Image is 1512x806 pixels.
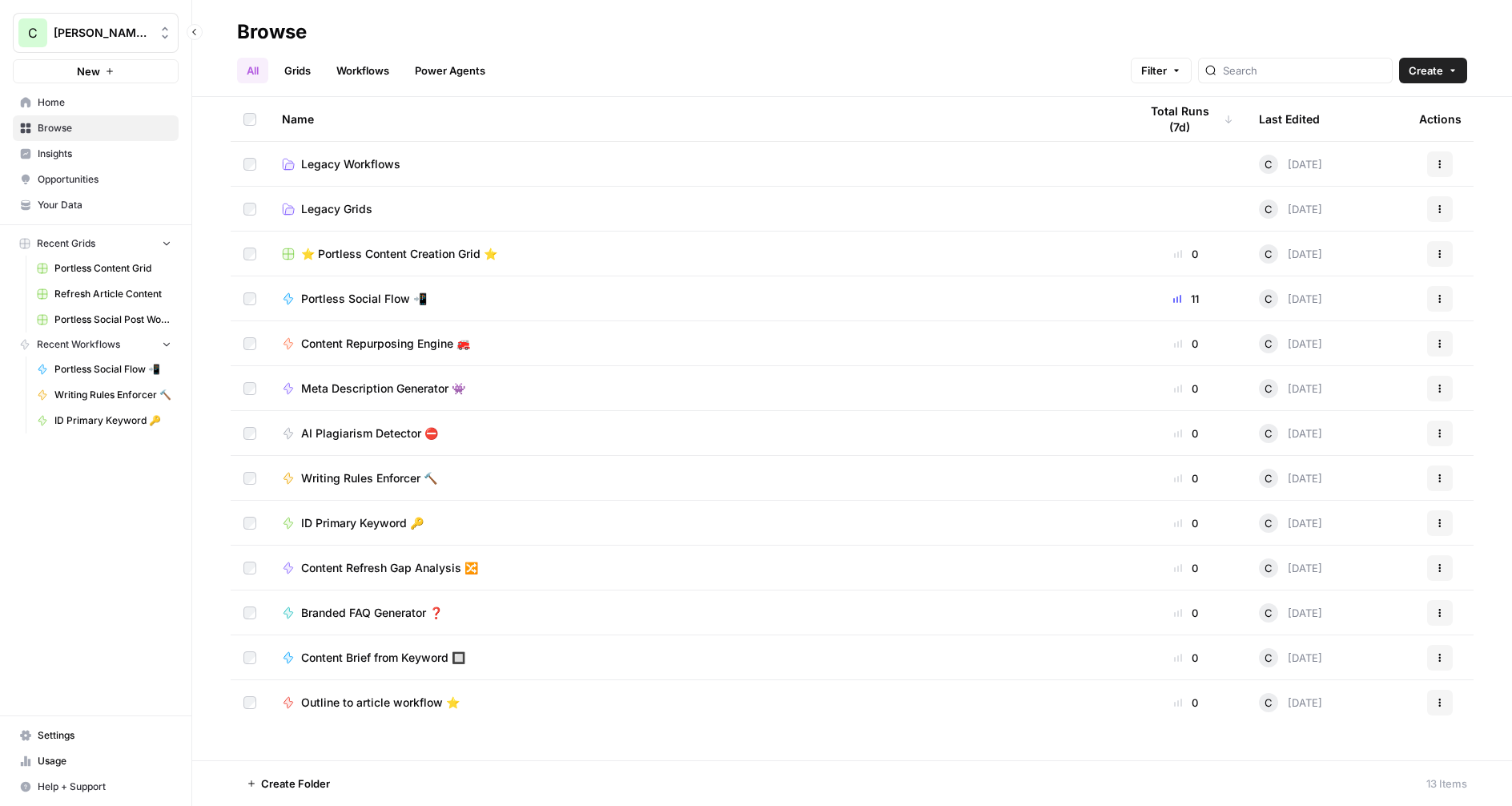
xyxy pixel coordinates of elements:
div: 0 [1139,695,1233,711]
span: Portless Content Grid [54,261,171,276]
span: Recent Grids [37,236,95,251]
span: Portless Social Flow 📲 [301,291,427,307]
a: ID Primary Keyword 🔑 [30,408,179,433]
div: [DATE] [1259,199,1322,219]
span: C [1265,515,1273,531]
div: 0 [1139,336,1233,352]
span: Create Folder [261,776,330,792]
a: Workflows [327,58,399,83]
span: C [1265,425,1273,441]
a: Browse [13,115,179,141]
span: Refresh Article Content [54,287,171,301]
div: 0 [1139,605,1233,621]
a: Home [13,90,179,115]
a: ⭐️ Portless Content Creation Grid ⭐️ [282,246,1113,262]
span: C [1265,560,1273,576]
span: C [1265,695,1273,711]
span: Filter [1141,62,1167,79]
span: Create [1409,62,1443,79]
div: [DATE] [1259,514,1322,533]
a: Content Brief from Keyword 🔲 [282,650,1113,666]
span: C [1265,201,1273,217]
div: [DATE] [1259,558,1322,578]
a: Content Refresh Gap Analysis 🔀 [282,560,1113,576]
a: Power Agents [405,58,495,83]
div: 11 [1139,291,1233,307]
span: C [1265,156,1273,172]
a: All [237,58,268,83]
span: [PERSON_NAME]'s Workspace [54,25,151,41]
div: [DATE] [1259,379,1322,398]
span: Content Brief from Keyword 🔲 [301,650,465,666]
a: Outline to article workflow ⭐️ [282,695,1113,711]
span: Usage [38,754,171,768]
div: 0 [1139,650,1233,666]
a: Writing Rules Enforcer 🔨 [30,382,179,408]
span: Legacy Grids [301,201,372,217]
span: Portless Social Post Workflow [54,312,171,327]
div: 0 [1139,246,1233,262]
a: Insights [13,141,179,167]
span: Insights [38,147,171,161]
div: Actions [1419,97,1462,141]
a: Portless Social Flow 📲 [30,357,179,382]
span: C [1265,470,1273,486]
span: Settings [38,728,171,743]
span: Portless Social Flow 📲 [54,362,171,377]
button: Filter [1131,58,1192,83]
div: [DATE] [1259,424,1322,443]
button: Help + Support [13,774,179,800]
button: Workspace: Chris's Workspace [13,13,179,53]
span: C [1265,246,1273,262]
a: Your Data [13,192,179,218]
a: Legacy Grids [282,201,1113,217]
span: Meta Description Generator 👾 [301,381,465,397]
button: Create Folder [237,771,340,796]
span: ID Primary Keyword 🔑 [54,413,171,428]
a: Meta Description Generator 👾 [282,381,1113,397]
span: Opportunities [38,172,171,187]
span: C [1265,336,1273,352]
span: New [77,63,100,79]
a: Portless Social Post Workflow [30,307,179,332]
span: Recent Workflows [37,337,120,352]
span: C [1265,381,1273,397]
div: 13 Items [1426,776,1467,792]
div: 0 [1139,425,1233,441]
span: Writing Rules Enforcer 🔨 [54,388,171,402]
a: Usage [13,748,179,774]
div: 0 [1139,560,1233,576]
span: Content Repurposing Engine 🚒 [301,336,470,352]
span: Writing Rules Enforcer 🔨 [301,470,437,486]
span: C [1265,650,1273,666]
div: Browse [237,19,307,45]
span: Outline to article workflow ⭐️ [301,695,460,711]
span: AI Plagiarism Detector ⛔️ [301,425,438,441]
div: [DATE] [1259,155,1322,174]
span: C [1265,291,1273,307]
span: Help + Support [38,780,171,794]
span: C [28,23,38,42]
span: Browse [38,121,171,135]
button: Create [1399,58,1467,83]
a: AI Plagiarism Detector ⛔️ [282,425,1113,441]
a: ID Primary Keyword 🔑 [282,515,1113,531]
div: [DATE] [1259,648,1322,667]
a: Opportunities [13,167,179,192]
span: Legacy Workflows [301,156,400,172]
a: Branded FAQ Generator ❓ [282,605,1113,621]
a: Content Repurposing Engine 🚒 [282,336,1113,352]
a: Portless Social Flow 📲 [282,291,1113,307]
div: 0 [1139,381,1233,397]
a: Refresh Article Content [30,281,179,307]
div: 0 [1139,515,1233,531]
span: Your Data [38,198,171,212]
button: New [13,59,179,83]
a: Settings [13,723,179,748]
span: Branded FAQ Generator ❓ [301,605,443,621]
a: Portless Content Grid [30,256,179,281]
span: C [1265,605,1273,621]
a: Grids [275,58,320,83]
span: ⭐️ Portless Content Creation Grid ⭐️ [301,246,497,262]
span: Content Refresh Gap Analysis 🔀 [301,560,478,576]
